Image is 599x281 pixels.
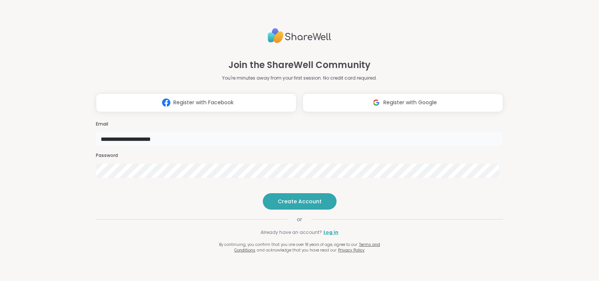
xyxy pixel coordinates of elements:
[228,58,371,72] h1: Join the ShareWell Community
[234,242,380,253] a: Terms and Conditions
[302,93,503,112] button: Register with Google
[222,75,377,81] p: You're minutes away from your first session. No credit card required.
[257,247,337,253] span: and acknowledge that you have read our
[219,242,358,247] span: By continuing, you confirm that you are over 18 years of age, agree to our
[288,216,311,223] span: or
[338,247,365,253] a: Privacy Policy
[383,99,437,106] span: Register with Google
[278,198,322,205] span: Create Account
[323,229,338,236] a: Log in
[96,93,297,112] button: Register with Facebook
[173,99,234,106] span: Register with Facebook
[369,96,383,109] img: ShareWell Logomark
[96,121,503,127] h3: Email
[268,25,331,46] img: ShareWell Logo
[96,152,503,159] h3: Password
[263,193,337,210] button: Create Account
[261,229,322,236] span: Already have an account?
[159,96,173,109] img: ShareWell Logomark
